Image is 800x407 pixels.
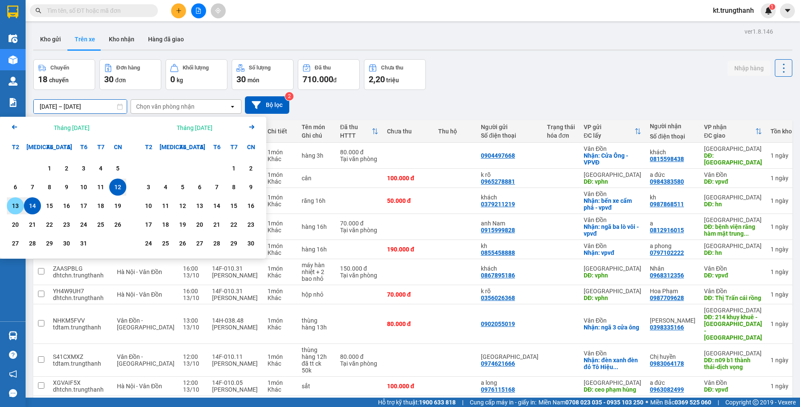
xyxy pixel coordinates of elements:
[242,160,259,177] div: Choose Chủ Nhật, tháng 11 2 2025. It's available.
[386,77,399,84] span: triệu
[61,238,73,248] div: 30
[340,156,378,162] div: Tại văn phòng
[24,139,41,156] div: [MEDICAL_DATA]
[228,182,240,192] div: 8
[177,219,189,230] div: 19
[174,197,191,214] div: Choose Thứ Tư, tháng 11 12 2025. It's available.
[104,74,113,84] span: 30
[704,265,762,272] div: Vân Đồn
[58,160,75,177] div: Choose Thứ Năm, tháng 10 2 2025. It's available.
[438,128,472,135] div: Thu hộ
[775,152,788,159] span: ngày
[340,149,378,156] div: 80.000 đ
[109,160,126,177] div: Choose Chủ Nhật, tháng 10 5 2025. It's available.
[584,249,641,256] div: Nhận: vpvđ
[584,216,641,223] div: Vân Đồn
[268,265,293,272] div: 1 món
[54,124,90,132] div: Tháng [DATE]
[116,65,140,71] div: Đơn hàng
[194,238,206,248] div: 27
[247,122,257,132] svg: Arrow Right
[92,139,109,156] div: T7
[387,128,430,135] div: Chưa thu
[229,103,236,110] svg: open
[44,163,55,173] div: 1
[775,246,788,253] span: ngày
[140,139,157,156] div: T2
[650,227,684,234] div: 0812916015
[268,128,293,135] div: Chi tiết
[745,27,773,36] div: ver 1.8.146
[771,197,792,204] div: 1
[112,163,124,173] div: 5
[584,191,641,197] div: Vân Đồn
[225,197,242,214] div: Choose Thứ Bảy, tháng 11 15 2025. It's available.
[302,152,332,159] div: hàng 3h
[9,331,17,340] img: warehouse-icon
[174,216,191,233] div: Choose Thứ Tư, tháng 11 19 2025. It's available.
[771,128,792,135] div: Tồn kho
[225,216,242,233] div: Choose Thứ Bảy, tháng 11 22 2025. It's available.
[650,194,695,201] div: kh
[78,163,90,173] div: 3
[143,238,154,248] div: 24
[177,77,183,84] span: kg
[704,132,755,139] div: ĐC giao
[7,216,24,233] div: Choose Thứ Hai, tháng 10 20 2025. It's available.
[481,178,515,185] div: 0965278881
[481,220,538,227] div: anh Nam
[136,102,195,111] div: Chọn văn phòng nhận
[44,201,55,211] div: 15
[302,124,332,130] div: Tên món
[44,182,55,192] div: 8
[141,29,191,49] button: Hàng đã giao
[225,139,242,156] div: T7
[157,235,174,252] div: Choose Thứ Ba, tháng 11 25 2025. It's available.
[704,194,762,201] div: [GEOGRAPHIC_DATA]
[245,238,257,248] div: 30
[58,139,75,156] div: T5
[41,216,58,233] div: Choose Thứ Tư, tháng 10 22 2025. It's available.
[78,219,90,230] div: 24
[177,238,189,248] div: 26
[53,265,108,272] div: ZAASPBLG
[7,197,24,214] div: Choose Thứ Hai, tháng 10 13 2025. It's available.
[285,92,294,101] sup: 2
[481,242,538,249] div: kh
[650,133,695,140] div: Số điện thoại
[195,8,201,14] span: file-add
[174,235,191,252] div: Choose Thứ Tư, tháng 11 26 2025. It's available.
[171,3,186,18] button: plus
[9,122,20,132] svg: Arrow Left
[68,29,102,49] button: Trên xe
[95,182,107,192] div: 11
[584,197,641,211] div: Nhận: bến xe cẩm phả - vpvđ
[228,201,240,211] div: 15
[315,65,331,71] div: Đã thu
[143,201,154,211] div: 10
[268,149,293,156] div: 1 món
[176,8,182,14] span: plus
[340,265,378,272] div: 150.000 đ
[215,8,221,14] span: aim
[302,262,332,282] div: máy hàn nhiệt + 2 bao nhỏ
[584,132,634,139] div: ĐC lấy
[584,265,641,272] div: [GEOGRAPHIC_DATA]
[211,201,223,211] div: 14
[9,98,17,107] img: solution-icon
[242,235,259,252] div: Choose Chủ Nhật, tháng 11 30 2025. It's available.
[268,194,293,201] div: 1 món
[704,145,762,152] div: [GEOGRAPHIC_DATA]
[75,179,92,196] div: Choose Thứ Sáu, tháng 10 10 2025. It's available.
[387,197,430,204] div: 50.000 đ
[650,171,695,178] div: a đức
[26,219,38,230] div: 21
[9,55,17,64] img: warehouse-icon
[9,182,21,192] div: 6
[268,156,293,162] div: Khác
[92,179,109,196] div: Choose Thứ Bảy, tháng 10 11 2025. It's available.
[579,120,646,143] th: Toggle SortBy
[481,194,538,201] div: khách
[58,216,75,233] div: Choose Thứ Năm, tháng 10 23 2025. It's available.
[727,61,771,76] button: Nhập hàng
